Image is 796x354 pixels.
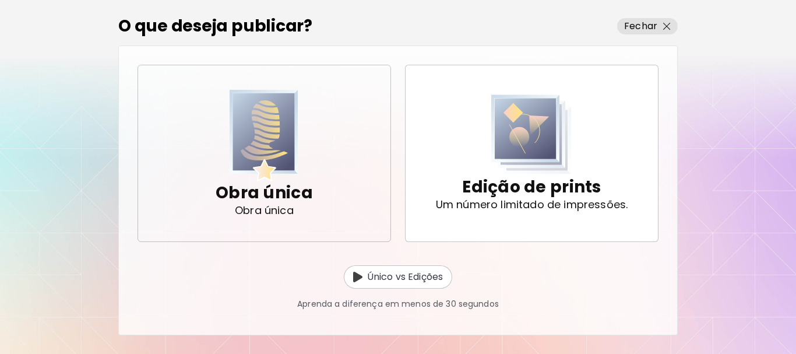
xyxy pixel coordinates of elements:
p: Edição de prints [462,176,601,199]
img: Unique vs Edition [353,272,362,282]
p: Um número limitado de impressões. [436,199,628,211]
p: Obra única [216,181,313,205]
p: Único vs Edições [367,270,443,284]
img: Print Edition [491,94,572,174]
button: Unique vs EditionÚnico vs Edições [344,265,452,289]
p: Obra única [235,205,294,216]
button: Print EditionEdição de printsUm número limitado de impressões. [405,65,658,242]
p: Aprenda a diferença em menos de 30 segundos [297,298,499,310]
button: Unique ArtworkObra únicaObra única [138,65,391,242]
img: Unique Artwork [230,90,298,181]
